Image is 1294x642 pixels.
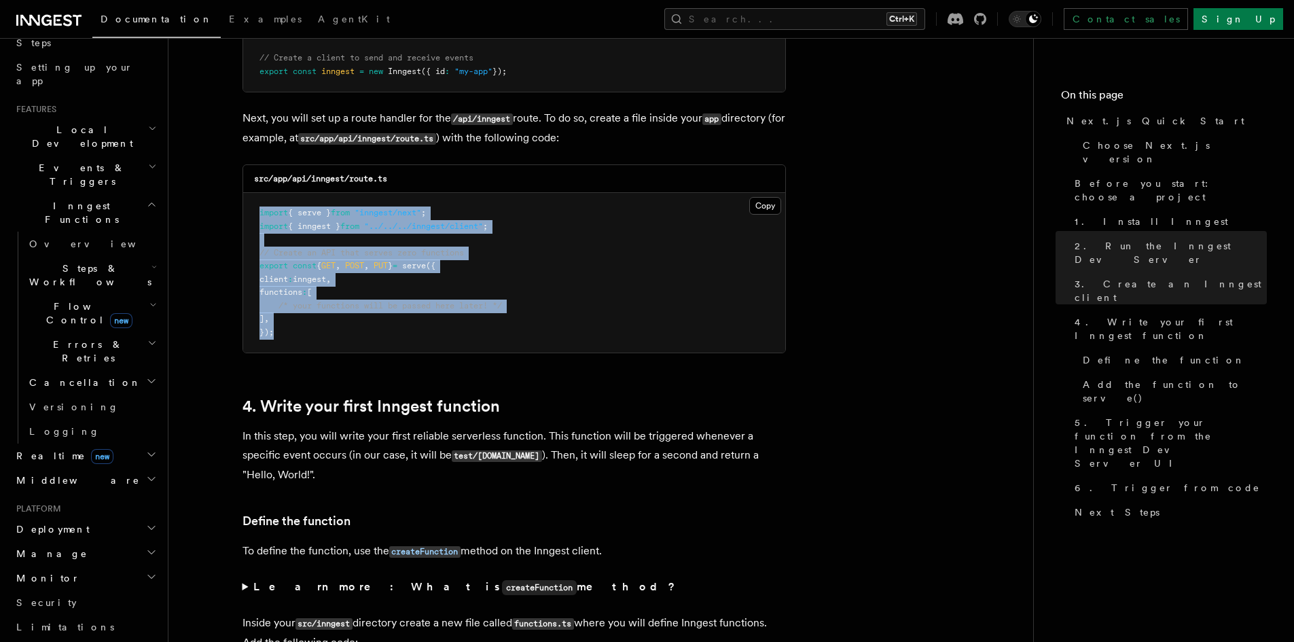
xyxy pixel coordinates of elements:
span: Overview [29,238,169,249]
code: src/inngest [295,618,353,630]
button: Middleware [11,468,160,493]
span: Platform [11,503,61,514]
span: Add the function to serve() [1083,378,1267,405]
span: Security [16,597,77,608]
span: 2. Run the Inngest Dev Server [1075,239,1267,266]
span: export [259,261,288,270]
span: "my-app" [454,67,492,76]
span: Versioning [29,402,119,412]
span: import [259,208,288,217]
span: // Create a client to send and receive events [259,53,473,63]
strong: Learn more: What is method? [253,580,678,593]
code: src/app/api/inngest/route.ts [254,174,387,183]
code: test/[DOMAIN_NAME] [452,450,542,462]
span: PUT [374,261,388,270]
summary: Learn more: What iscreateFunctionmethod? [242,577,786,597]
button: Errors & Retries [24,332,160,370]
span: { [317,261,321,270]
span: POST [345,261,364,270]
a: Examples [221,4,310,37]
span: const [293,67,317,76]
span: Choose Next.js version [1083,139,1267,166]
a: Define the function [242,512,351,531]
span: client [259,274,288,284]
span: Documentation [101,14,213,24]
a: 4. Write your first Inngest function [1069,310,1267,348]
h4: On this page [1061,87,1267,109]
span: : [302,287,307,297]
span: "../../../inngest/client" [364,221,483,231]
button: Cancellation [24,370,160,395]
span: ] [259,314,264,323]
div: Inngest Functions [11,232,160,444]
span: /* your functions will be passed here later! */ [278,301,502,310]
button: Realtimenew [11,444,160,468]
a: Before you start: choose a project [1069,171,1267,209]
a: Define the function [1077,348,1267,372]
span: { inngest } [288,221,340,231]
span: Manage [11,547,88,560]
span: Steps & Workflows [24,262,151,289]
a: Choose Next.js version [1077,133,1267,171]
span: Realtime [11,449,113,463]
span: : [288,274,293,284]
a: 6. Trigger from code [1069,476,1267,500]
a: Sign Up [1193,8,1283,30]
button: Steps & Workflows [24,256,160,294]
span: serve [402,261,426,270]
span: , [336,261,340,270]
a: createFunction [389,544,461,557]
span: // Create an API that serves zero functions [259,248,464,257]
button: Events & Triggers [11,156,160,194]
kbd: Ctrl+K [886,12,917,26]
span: { serve } [288,208,331,217]
span: Inngest [388,67,421,76]
span: Logging [29,426,100,437]
span: ; [421,208,426,217]
span: export [259,67,288,76]
span: : [445,67,450,76]
button: Toggle dark mode [1009,11,1041,27]
span: Define the function [1083,353,1245,367]
span: Errors & Retries [24,338,147,365]
span: functions [259,287,302,297]
span: ({ [426,261,435,270]
span: [ [307,287,312,297]
span: 4. Write your first Inngest function [1075,315,1267,342]
span: , [326,274,331,284]
span: Features [11,104,56,115]
span: new [110,313,132,328]
span: new [369,67,383,76]
span: Next.js Quick Start [1066,114,1244,128]
span: Limitations [16,622,114,632]
button: Manage [11,541,160,566]
button: Flow Controlnew [24,294,160,332]
span: Inngest Functions [11,199,147,226]
a: 4. Write your first Inngest function [242,397,500,416]
span: , [264,314,269,323]
span: Cancellation [24,376,141,389]
span: 5. Trigger your function from the Inngest Dev Server UI [1075,416,1267,470]
code: /api/inngest [451,113,513,125]
span: Deployment [11,522,90,536]
span: 6. Trigger from code [1075,481,1260,495]
p: Next, you will set up a route handler for the route. To do so, create a file inside your director... [242,109,786,148]
span: Setting up your app [16,62,133,86]
span: AgentKit [318,14,390,24]
span: Before you start: choose a project [1075,177,1267,204]
span: 3. Create an Inngest client [1075,277,1267,304]
a: Next Steps [1069,500,1267,524]
span: Next Steps [1075,505,1160,519]
a: 3. Create an Inngest client [1069,272,1267,310]
a: Logging [24,419,160,444]
p: To define the function, use the method on the Inngest client. [242,541,786,561]
button: Deployment [11,517,160,541]
a: Setting up your app [11,55,160,93]
span: GET [321,261,336,270]
span: Local Development [11,123,148,150]
button: Copy [749,197,781,215]
code: src/app/api/inngest/route.ts [298,133,436,145]
a: Versioning [24,395,160,419]
span: import [259,221,288,231]
span: "inngest/next" [355,208,421,217]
